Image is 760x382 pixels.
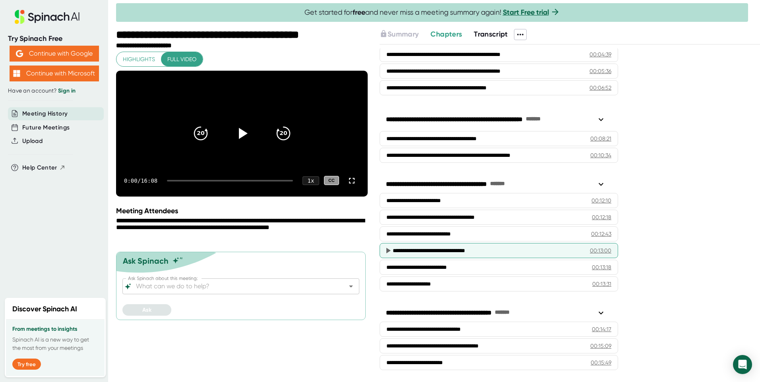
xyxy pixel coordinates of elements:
[10,66,99,81] button: Continue with Microsoft
[142,307,151,313] span: Ask
[591,230,611,238] div: 00:12:43
[733,355,752,374] div: Open Intercom Messenger
[12,359,41,370] button: Try free
[22,163,57,172] span: Help Center
[22,123,70,132] button: Future Meetings
[589,67,611,75] div: 00:05:36
[161,52,203,67] button: Full video
[388,30,419,39] span: Summary
[12,326,98,332] h3: From meetings to insights
[10,46,99,62] button: Continue with Google
[122,304,171,316] button: Ask
[116,52,161,67] button: Highlights
[592,325,611,333] div: 00:14:17
[12,336,98,352] p: Spinach AI is a new way to get the most from your meetings
[592,263,611,271] div: 00:13:18
[589,84,611,92] div: 00:06:52
[380,29,430,40] div: Upgrade to access
[12,304,77,314] h2: Discover Spinach AI
[22,109,68,118] button: Meeting History
[589,50,611,58] div: 00:04:39
[123,54,155,64] span: Highlights
[430,29,462,40] button: Chapters
[591,359,611,367] div: 00:15:49
[134,281,333,292] input: What can we do to help?
[116,206,370,215] div: Meeting Attendees
[590,342,611,350] div: 00:15:09
[22,163,66,172] button: Help Center
[591,197,611,205] div: 00:12:10
[590,151,611,159] div: 00:10:34
[590,247,611,255] div: 00:13:00
[590,135,611,143] div: 00:08:21
[503,8,549,17] a: Start Free trial
[16,50,23,57] img: Aehbyd4JwY73AAAAAElFTkSuQmCC
[124,177,157,184] div: 0:00 / 16:08
[592,280,611,288] div: 00:13:31
[22,137,43,146] button: Upload
[592,213,611,221] div: 00:12:18
[345,281,357,292] button: Open
[167,54,196,64] span: Full video
[474,29,508,40] button: Transcript
[430,30,462,39] span: Chapters
[8,87,100,95] div: Have an account?
[58,87,76,94] a: Sign in
[380,29,419,40] button: Summary
[324,176,339,185] div: CC
[353,8,365,17] b: free
[123,256,169,266] div: Ask Spinach
[304,8,560,17] span: Get started for and never miss a meeting summary again!
[474,30,508,39] span: Transcript
[8,34,100,43] div: Try Spinach Free
[302,176,319,185] div: 1 x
